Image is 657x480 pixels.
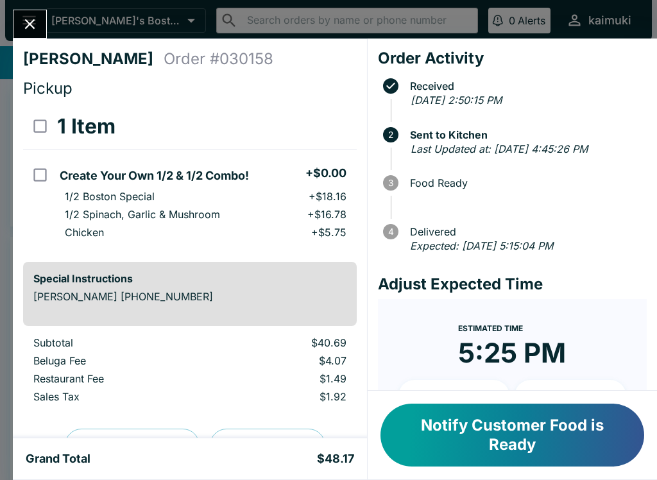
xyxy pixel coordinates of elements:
h4: Order # 030158 [164,49,273,69]
p: 1/2 Spinach, Garlic & Mushroom [65,208,220,221]
p: Restaurant Fee [33,372,200,385]
h4: [PERSON_NAME] [23,49,164,69]
p: $1.49 [220,372,346,385]
button: Notify Customer Food is Ready [380,404,644,467]
h5: Grand Total [26,451,90,467]
p: $1.92 [220,390,346,403]
em: Expected: [DATE] 5:15:04 PM [410,239,553,252]
table: orders table [23,103,357,252]
span: Pickup [23,79,73,98]
h6: Special Instructions [33,272,346,285]
p: $40.69 [220,336,346,349]
p: Beluga Fee [33,354,200,367]
text: 3 [388,178,393,188]
button: Print Receipt [210,429,325,462]
table: orders table [23,336,357,408]
text: 4 [388,227,393,237]
button: + 10 [398,380,510,412]
span: Food Ready [404,177,647,189]
button: Close [13,10,46,38]
h5: + $0.00 [305,166,346,181]
time: 5:25 PM [458,336,566,370]
h4: Adjust Expected Time [378,275,647,294]
p: Sales Tax [33,390,200,403]
h3: 1 Item [57,114,115,139]
h5: $48.17 [317,451,354,467]
span: Estimated Time [458,323,523,333]
text: 2 [388,130,393,140]
p: 1/2 Boston Special [65,190,155,203]
p: Subtotal [33,336,200,349]
p: $4.07 [220,354,346,367]
span: Received [404,80,647,92]
em: Last Updated at: [DATE] 4:45:26 PM [411,142,588,155]
button: + 20 [515,380,626,412]
span: Sent to Kitchen [404,129,647,141]
em: [DATE] 2:50:15 PM [411,94,502,107]
p: + $5.75 [311,226,346,239]
h4: Order Activity [378,49,647,68]
button: Preview Receipt [65,429,200,462]
span: Delivered [404,226,647,237]
p: + $18.16 [309,190,346,203]
h5: Create Your Own 1/2 & 1/2 Combo! [60,168,249,184]
p: Chicken [65,226,104,239]
p: + $16.78 [307,208,346,221]
p: [PERSON_NAME] [PHONE_NUMBER] [33,290,346,303]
